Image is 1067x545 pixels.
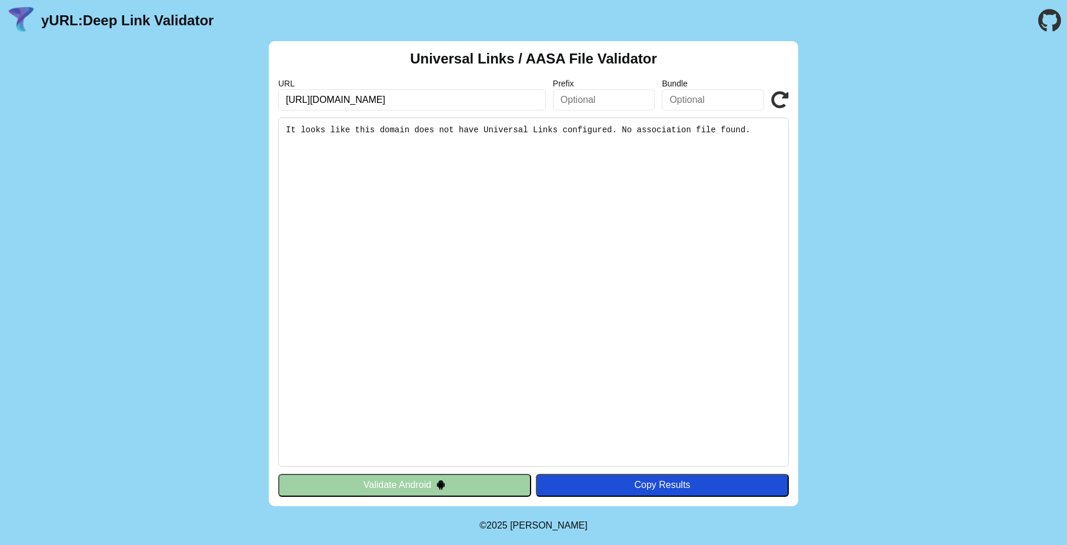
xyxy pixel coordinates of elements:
pre: It looks like this domain does not have Universal Links configured. No association file found. [278,118,789,467]
label: URL [278,79,546,88]
label: Prefix [553,79,655,88]
input: Required [278,89,546,111]
footer: © [479,506,587,545]
a: yURL:Deep Link Validator [41,12,214,29]
input: Optional [553,89,655,111]
h2: Universal Links / AASA File Validator [410,51,657,67]
button: Validate Android [278,474,531,496]
a: Michael Ibragimchayev's Personal Site [510,520,588,530]
button: Copy Results [536,474,789,496]
img: yURL Logo [6,5,36,36]
label: Bundle [662,79,764,88]
img: droidIcon.svg [436,480,446,490]
div: Copy Results [542,480,783,490]
input: Optional [662,89,764,111]
span: 2025 [486,520,508,530]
